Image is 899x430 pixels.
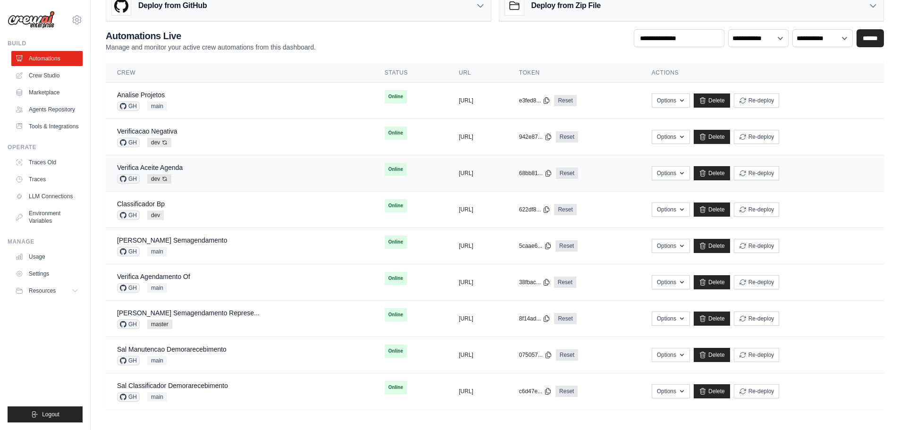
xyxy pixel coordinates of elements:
[519,133,552,141] button: 942e87...
[11,206,83,228] a: Environment Variables
[554,277,576,288] a: Reset
[734,202,780,217] button: Re-deploy
[117,247,140,256] span: GH
[734,130,780,144] button: Re-deploy
[117,346,227,353] a: Sal Manutencao Demorarecebimento
[694,166,730,180] a: Delete
[508,63,640,83] th: Token
[652,93,690,108] button: Options
[147,211,164,220] span: dev
[11,102,83,117] a: Agents Repository
[555,386,578,397] a: Reset
[11,249,83,264] a: Usage
[147,392,167,402] span: main
[147,356,167,365] span: main
[519,388,552,395] button: c6d47e...
[694,202,730,217] a: Delete
[652,239,690,253] button: Options
[29,287,56,295] span: Resources
[554,313,576,324] a: Reset
[652,166,690,180] button: Options
[106,63,373,83] th: Crew
[694,275,730,289] a: Delete
[385,90,407,103] span: Online
[385,126,407,140] span: Online
[117,356,140,365] span: GH
[694,384,730,398] a: Delete
[11,85,83,100] a: Marketplace
[8,40,83,47] div: Build
[652,384,690,398] button: Options
[734,166,780,180] button: Re-deploy
[734,93,780,108] button: Re-deploy
[385,345,407,358] span: Online
[117,200,165,208] a: Classificador Bp
[734,348,780,362] button: Re-deploy
[117,283,140,293] span: GH
[734,239,780,253] button: Re-deploy
[117,392,140,402] span: GH
[42,411,59,418] span: Logout
[11,172,83,187] a: Traces
[519,278,550,286] button: 38fbac...
[556,349,578,361] a: Reset
[519,97,551,104] button: e3fed8...
[852,385,899,430] iframe: Chat Widget
[147,320,172,329] span: master
[556,168,578,179] a: Reset
[519,315,551,322] button: 8f14ad...
[8,238,83,245] div: Manage
[117,211,140,220] span: GH
[447,63,507,83] th: URL
[11,119,83,134] a: Tools & Integrations
[8,406,83,422] button: Logout
[11,266,83,281] a: Settings
[147,138,171,147] span: dev
[734,384,780,398] button: Re-deploy
[117,309,260,317] a: [PERSON_NAME] Semagendamento Represe...
[519,242,552,250] button: 5caae6...
[147,247,167,256] span: main
[11,189,83,204] a: LLM Connections
[694,312,730,326] a: Delete
[117,236,227,244] a: [PERSON_NAME] Semagendamento
[117,127,177,135] a: Verificacao Negativa
[147,174,171,184] span: dev
[554,95,576,106] a: Reset
[11,68,83,83] a: Crew Studio
[385,163,407,176] span: Online
[11,283,83,298] button: Resources
[106,29,316,42] h2: Automations Live
[117,273,190,280] a: Verifica Agendamento Of
[694,93,730,108] a: Delete
[694,239,730,253] a: Delete
[519,169,552,177] button: 68bb81...
[734,312,780,326] button: Re-deploy
[106,42,316,52] p: Manage and monitor your active crew automations from this dashboard.
[117,164,183,171] a: Verifica Aceite Agenda
[147,101,167,111] span: main
[652,348,690,362] button: Options
[117,138,140,147] span: GH
[555,240,578,252] a: Reset
[373,63,447,83] th: Status
[652,130,690,144] button: Options
[652,275,690,289] button: Options
[734,275,780,289] button: Re-deploy
[117,174,140,184] span: GH
[8,11,55,29] img: Logo
[694,130,730,144] a: Delete
[11,155,83,170] a: Traces Old
[147,283,167,293] span: main
[652,312,690,326] button: Options
[640,63,884,83] th: Actions
[519,351,552,359] button: 075057...
[385,381,407,394] span: Online
[117,91,165,99] a: Analise Projetos
[8,143,83,151] div: Operate
[117,320,140,329] span: GH
[694,348,730,362] a: Delete
[519,206,551,213] button: 622df8...
[556,131,578,143] a: Reset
